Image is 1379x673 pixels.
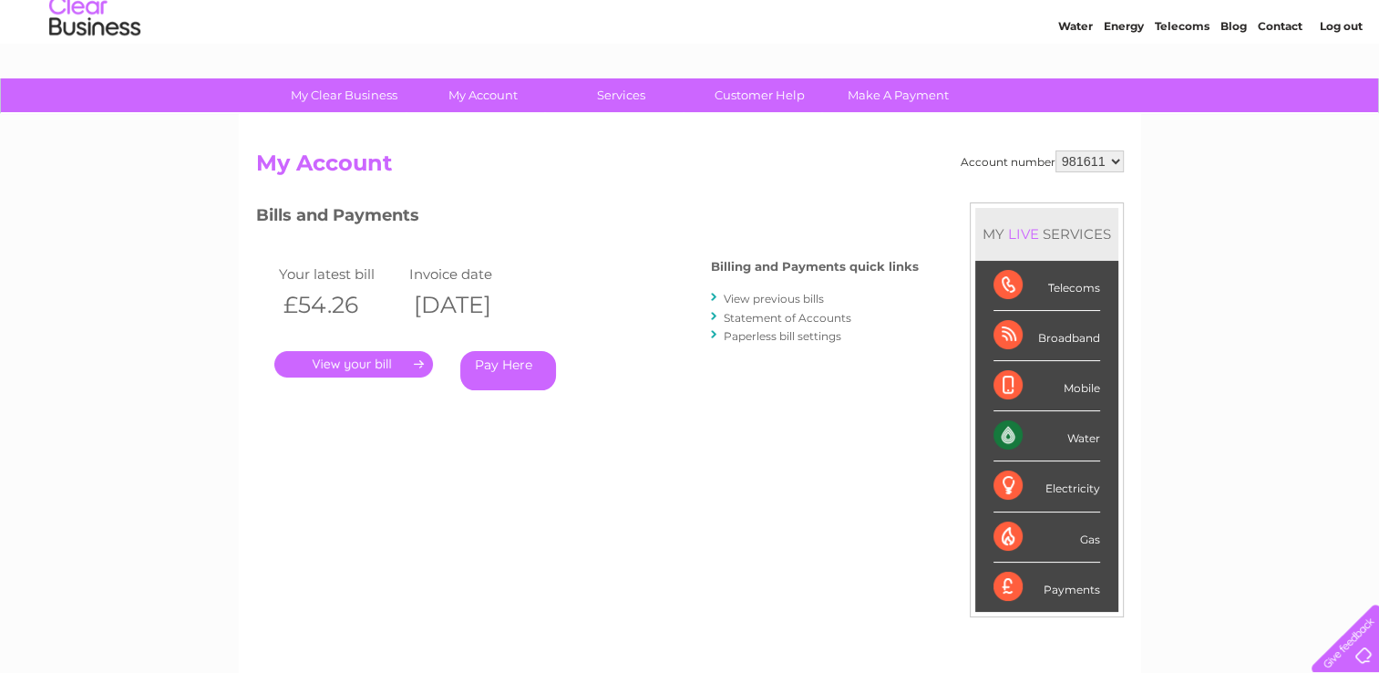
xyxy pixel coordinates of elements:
[546,78,696,112] a: Services
[260,10,1121,88] div: Clear Business is a trading name of Verastar Limited (registered in [GEOGRAPHIC_DATA] No. 3667643...
[1104,78,1144,91] a: Energy
[256,202,919,234] h3: Bills and Payments
[724,292,824,305] a: View previous bills
[48,47,141,103] img: logo.png
[724,311,851,325] a: Statement of Accounts
[1155,78,1209,91] a: Telecoms
[711,260,919,274] h4: Billing and Payments quick links
[405,262,536,286] td: Invoice date
[1058,78,1093,91] a: Water
[274,351,433,378] a: .
[993,563,1100,612] div: Payments
[460,351,556,390] a: Pay Here
[1220,78,1247,91] a: Blog
[823,78,973,112] a: Make A Payment
[274,286,406,324] th: £54.26
[405,286,536,324] th: [DATE]
[256,150,1124,185] h2: My Account
[975,208,1118,260] div: MY SERVICES
[993,461,1100,512] div: Electricity
[993,411,1100,461] div: Water
[684,78,835,112] a: Customer Help
[1004,225,1043,243] div: LIVE
[724,329,841,343] a: Paperless bill settings
[993,513,1100,563] div: Gas
[1319,78,1362,91] a: Log out
[993,311,1100,361] div: Broadband
[993,361,1100,411] div: Mobile
[274,262,406,286] td: Your latest bill
[269,78,419,112] a: My Clear Business
[1035,9,1161,32] a: 0333 014 3131
[993,261,1100,311] div: Telecoms
[1258,78,1302,91] a: Contact
[407,78,558,112] a: My Account
[961,150,1124,172] div: Account number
